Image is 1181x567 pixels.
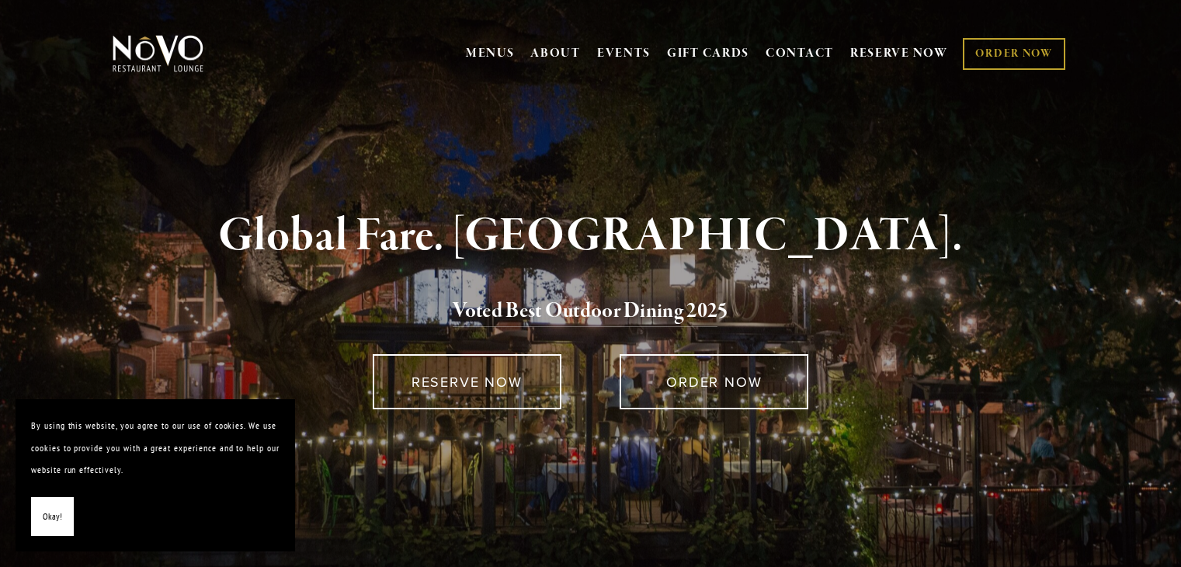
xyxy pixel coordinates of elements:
[620,354,808,409] a: ORDER NOW
[43,506,62,528] span: Okay!
[16,399,295,551] section: Cookie banner
[453,297,717,327] a: Voted Best Outdoor Dining 202
[31,415,280,482] p: By using this website, you agree to our use of cookies. We use cookies to provide you with a grea...
[373,354,561,409] a: RESERVE NOW
[597,46,651,61] a: EVENTS
[667,39,749,68] a: GIFT CARDS
[530,46,581,61] a: ABOUT
[31,497,74,537] button: Okay!
[218,207,963,266] strong: Global Fare. [GEOGRAPHIC_DATA].
[963,38,1065,70] a: ORDER NOW
[466,46,515,61] a: MENUS
[109,34,207,73] img: Novo Restaurant &amp; Lounge
[138,295,1044,328] h2: 5
[850,39,948,68] a: RESERVE NOW
[766,39,834,68] a: CONTACT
